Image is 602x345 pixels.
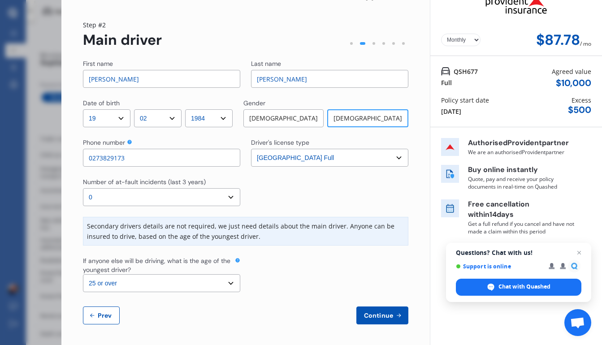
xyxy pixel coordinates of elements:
[456,249,581,256] span: Questions? Chat with us!
[454,67,478,76] span: QSH677
[568,105,591,115] div: $ 500
[456,279,581,296] div: Chat with Quashed
[83,59,113,68] div: First name
[251,59,281,68] div: Last name
[468,138,576,148] p: Authorised Provident partner
[83,99,120,108] div: Date of birth
[441,138,459,156] img: insurer icon
[362,312,395,319] span: Continue
[468,148,576,156] p: We are an authorised Provident partner
[356,306,408,324] button: Continue
[580,32,591,48] div: / mo
[251,138,309,147] div: Driver's license type
[83,32,162,48] div: Main driver
[456,263,542,270] span: Support is online
[556,78,591,88] div: $ 10,000
[83,217,408,246] div: Secondary drivers details are not required, we just need details about the main driver. Anyone ca...
[468,165,576,175] p: Buy online instantly
[441,78,452,87] div: Full
[83,306,120,324] button: Prev
[83,20,162,30] div: Step # 2
[96,312,114,319] span: Prev
[251,70,408,88] input: Enter last name
[83,256,233,274] div: If anyone else will be driving, what is the age of the youngest driver?
[536,32,580,48] div: $87.78
[243,109,324,127] div: [DEMOGRAPHIC_DATA]
[468,199,576,220] p: Free cancellation within 14 days
[83,149,240,167] input: Enter phone number
[441,95,489,105] div: Policy start date
[498,283,550,291] span: Chat with Quashed
[468,175,576,190] p: Quote, pay and receive your policy documents in real-time on Quashed
[468,220,576,235] p: Get a full refund if you cancel and have not made a claim within this period
[243,99,265,108] div: Gender
[564,309,591,336] div: Open chat
[83,70,240,88] input: Enter first name
[83,138,125,147] div: Phone number
[441,165,459,183] img: buy online icon
[441,199,459,217] img: free cancel icon
[552,67,591,76] div: Agreed value
[572,95,591,105] div: Excess
[574,247,585,258] span: Close chat
[327,109,408,127] div: [DEMOGRAPHIC_DATA]
[441,107,461,116] div: [DATE]
[83,177,206,186] div: Number of at-fault incidents (last 3 years)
